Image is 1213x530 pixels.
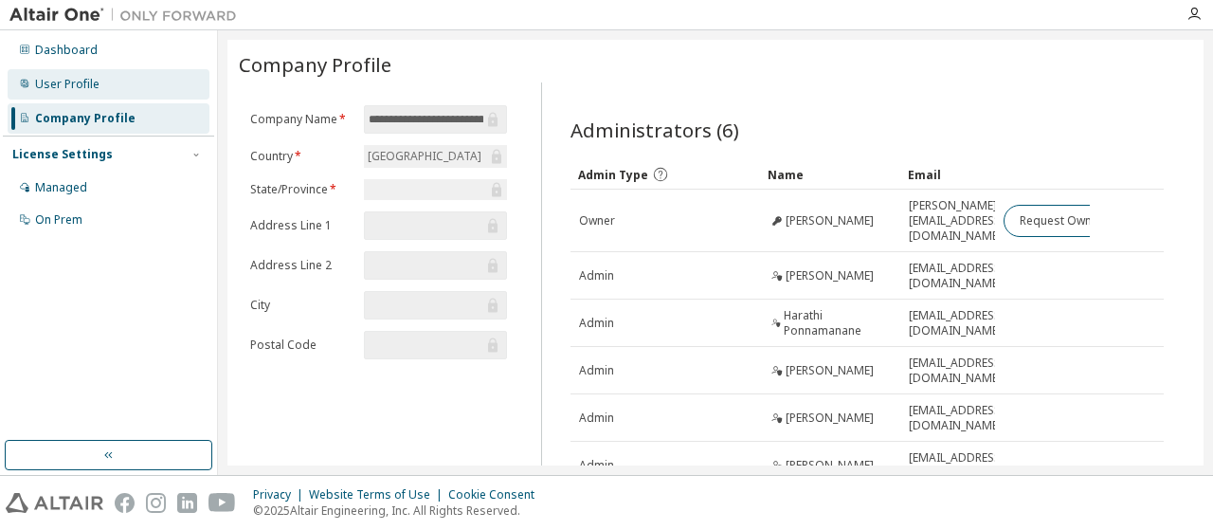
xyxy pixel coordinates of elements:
[909,308,1005,338] span: [EMAIL_ADDRESS][DOMAIN_NAME]
[208,493,236,513] img: youtube.svg
[579,411,614,426] span: Admin
[250,338,353,353] label: Postal Code
[253,487,309,503] div: Privacy
[909,261,1005,291] span: [EMAIL_ADDRESS][DOMAIN_NAME]
[578,167,648,183] span: Admin Type
[250,149,353,164] label: Country
[786,363,874,378] span: [PERSON_NAME]
[365,146,484,167] div: [GEOGRAPHIC_DATA]
[448,487,546,503] div: Cookie Consent
[579,316,614,331] span: Admin
[786,268,874,283] span: [PERSON_NAME]
[579,363,614,378] span: Admin
[909,356,1005,386] span: [EMAIL_ADDRESS][DOMAIN_NAME]
[35,77,100,92] div: User Profile
[9,6,246,25] img: Altair One
[579,268,614,283] span: Admin
[579,213,615,228] span: Owner
[250,258,353,273] label: Address Line 2
[786,458,874,473] span: [PERSON_NAME]
[768,159,894,190] div: Name
[250,182,353,197] label: State/Province
[579,458,614,473] span: Admin
[364,145,506,168] div: [GEOGRAPHIC_DATA]
[115,493,135,513] img: facebook.svg
[570,117,739,143] span: Administrators (6)
[784,308,892,338] span: Harathi Ponnamanane
[6,493,103,513] img: altair_logo.svg
[909,450,1005,481] span: [EMAIL_ADDRESS][DOMAIN_NAME]
[1004,205,1164,237] button: Request Owner Change
[35,180,87,195] div: Managed
[786,411,874,426] span: [PERSON_NAME]
[35,111,136,126] div: Company Profile
[250,112,353,127] label: Company Name
[909,403,1005,433] span: [EMAIL_ADDRESS][DOMAIN_NAME]
[908,159,987,190] div: Email
[250,218,353,233] label: Address Line 1
[786,213,874,228] span: [PERSON_NAME]
[253,503,546,519] p: © 2025 Altair Engineering, Inc. All Rights Reserved.
[12,147,113,162] div: License Settings
[35,43,98,58] div: Dashboard
[239,51,391,78] span: Company Profile
[250,298,353,313] label: City
[309,487,448,503] div: Website Terms of Use
[177,493,197,513] img: linkedin.svg
[35,212,82,228] div: On Prem
[909,198,1005,244] span: [PERSON_NAME][EMAIL_ADDRESS][DOMAIN_NAME]
[146,493,166,513] img: instagram.svg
